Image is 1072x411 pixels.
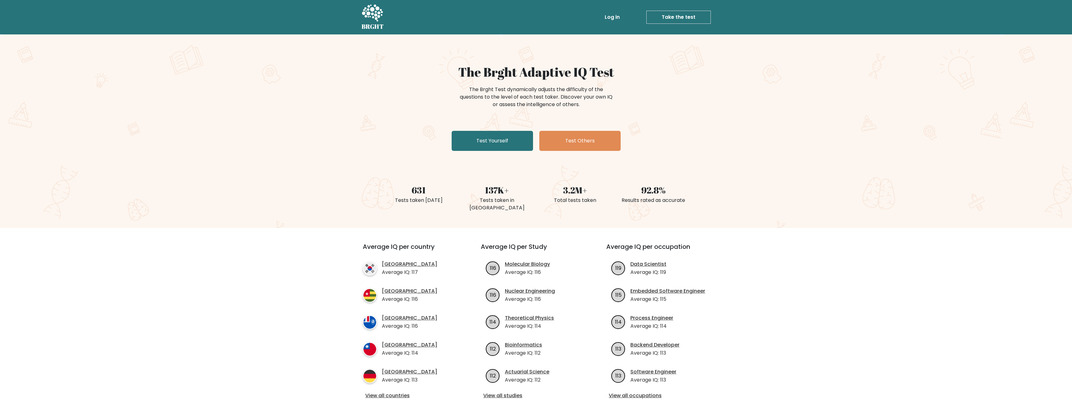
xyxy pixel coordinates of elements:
[481,243,591,258] h3: Average IQ per Study
[540,197,611,204] div: Total tests taken
[505,368,549,376] a: Actuarial Science
[462,197,532,212] div: Tests taken in [GEOGRAPHIC_DATA]
[505,287,555,295] a: Nuclear Engineering
[630,368,676,376] a: Software Engineer
[630,376,676,384] p: Average IQ: 113
[609,392,714,399] a: View all occupations
[362,23,384,30] h5: BRGHT
[363,342,377,356] img: country
[630,295,705,303] p: Average IQ: 115
[458,86,614,108] div: The Brght Test dynamically adjusts the difficulty of the questions to the level of each test take...
[452,131,533,151] a: Test Yourself
[382,269,437,276] p: Average IQ: 117
[363,243,458,258] h3: Average IQ per country
[505,322,554,330] p: Average IQ: 114
[630,322,673,330] p: Average IQ: 114
[490,264,496,271] text: 116
[630,314,673,322] a: Process Engineer
[363,288,377,302] img: country
[630,349,680,357] p: Average IQ: 113
[362,3,384,32] a: BRGHT
[382,376,437,384] p: Average IQ: 113
[383,197,454,204] div: Tests taken [DATE]
[618,183,689,197] div: 92.8%
[615,372,621,379] text: 113
[505,341,542,349] a: Bioinformatics
[382,322,437,330] p: Average IQ: 116
[483,392,589,399] a: View all studies
[630,287,705,295] a: Embedded Software Engineer
[382,295,437,303] p: Average IQ: 116
[505,269,550,276] p: Average IQ: 116
[646,11,711,24] a: Take the test
[505,295,555,303] p: Average IQ: 116
[382,287,437,295] a: [GEOGRAPHIC_DATA]
[383,183,454,197] div: 631
[490,291,496,298] text: 116
[615,318,622,325] text: 114
[630,260,666,268] a: Data Scientist
[615,291,622,298] text: 115
[382,260,437,268] a: [GEOGRAPHIC_DATA]
[602,11,622,23] a: Log in
[505,349,542,357] p: Average IQ: 112
[630,269,666,276] p: Average IQ: 119
[382,314,437,322] a: [GEOGRAPHIC_DATA]
[490,345,496,352] text: 112
[490,372,496,379] text: 112
[382,368,437,376] a: [GEOGRAPHIC_DATA]
[505,260,550,268] a: Molecular Biology
[539,131,621,151] a: Test Others
[382,341,437,349] a: [GEOGRAPHIC_DATA]
[615,345,621,352] text: 113
[363,315,377,329] img: country
[363,261,377,275] img: country
[363,369,377,383] img: country
[505,376,549,384] p: Average IQ: 112
[630,341,680,349] a: Backend Developer
[383,64,689,80] h1: The Brght Adaptive IQ Test
[462,183,532,197] div: 137K+
[382,349,437,357] p: Average IQ: 114
[618,197,689,204] div: Results rated as accurate
[490,318,496,325] text: 114
[505,314,554,322] a: Theoretical Physics
[615,264,621,271] text: 119
[365,392,456,399] a: View all countries
[540,183,611,197] div: 3.2M+
[606,243,717,258] h3: Average IQ per occupation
